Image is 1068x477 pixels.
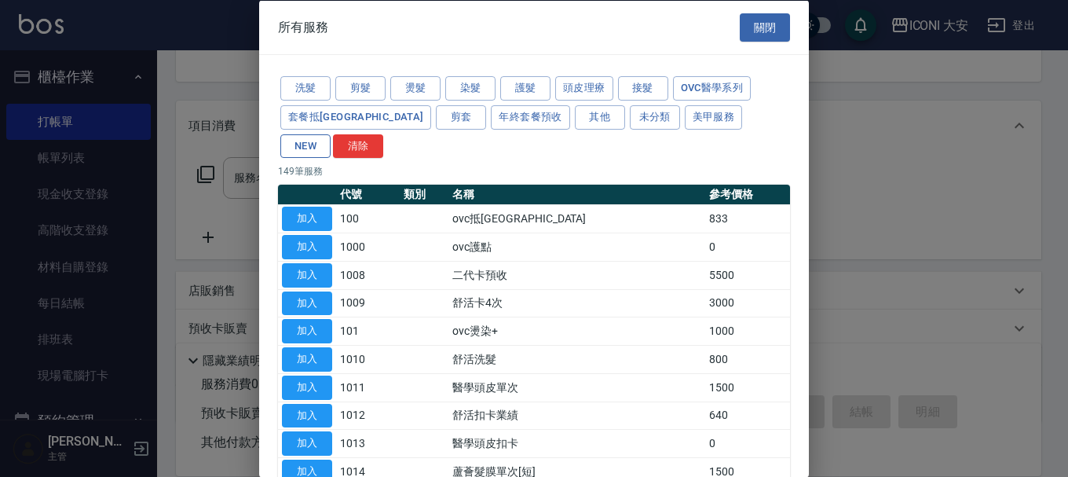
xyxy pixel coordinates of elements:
[282,262,332,287] button: 加入
[280,76,331,101] button: 洗髮
[400,185,448,205] th: 類別
[448,317,705,345] td: ovc燙染+
[448,233,705,261] td: ovc護點
[336,402,400,430] td: 1012
[445,76,496,101] button: 染髮
[705,402,790,430] td: 640
[282,431,332,456] button: 加入
[448,402,705,430] td: 舒活扣卡業績
[282,375,332,399] button: 加入
[282,207,332,231] button: 加入
[336,204,400,233] td: 100
[500,76,550,101] button: 護髮
[705,289,790,317] td: 3000
[448,429,705,457] td: 醫學頭皮扣卡
[673,76,752,101] button: ovc醫學系列
[336,233,400,261] td: 1000
[685,105,743,129] button: 美甲服務
[705,261,790,289] td: 5500
[335,76,386,101] button: 剪髮
[448,345,705,373] td: 舒活洗髮
[575,105,625,129] button: 其他
[740,13,790,42] button: 關閉
[630,105,680,129] button: 未分類
[336,289,400,317] td: 1009
[280,134,331,158] button: NEW
[491,105,569,129] button: 年終套餐預收
[336,261,400,289] td: 1008
[448,261,705,289] td: 二代卡預收
[282,291,332,315] button: 加入
[336,345,400,373] td: 1010
[282,403,332,427] button: 加入
[390,76,441,101] button: 燙髮
[333,134,383,158] button: 清除
[448,204,705,233] td: ovc抵[GEOGRAPHIC_DATA]
[278,164,790,178] p: 149 筆服務
[282,319,332,343] button: 加入
[336,429,400,457] td: 1013
[436,105,486,129] button: 剪套
[705,429,790,457] td: 0
[336,373,400,402] td: 1011
[448,289,705,317] td: 舒活卡4次
[448,185,705,205] th: 名稱
[282,235,332,259] button: 加入
[282,347,332,372] button: 加入
[705,373,790,402] td: 1500
[705,317,790,345] td: 1000
[705,233,790,261] td: 0
[555,76,613,101] button: 頭皮理療
[705,185,790,205] th: 參考價格
[705,204,790,233] td: 833
[336,185,400,205] th: 代號
[336,317,400,345] td: 101
[280,105,431,129] button: 套餐抵[GEOGRAPHIC_DATA]
[448,373,705,402] td: 醫學頭皮單次
[618,76,668,101] button: 接髮
[705,345,790,373] td: 800
[278,19,328,35] span: 所有服務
